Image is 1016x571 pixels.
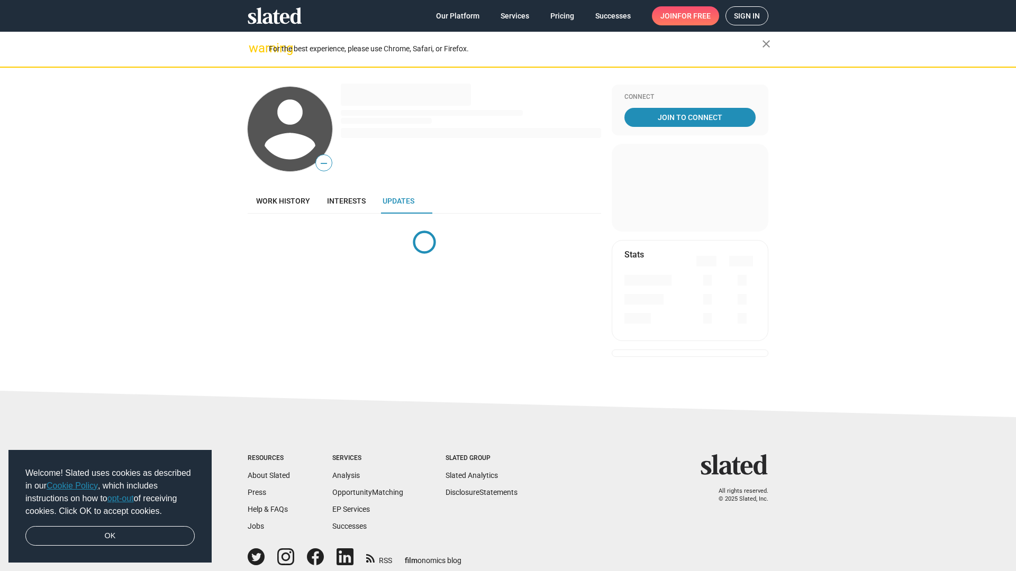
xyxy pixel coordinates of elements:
a: dismiss cookie message [25,526,195,546]
mat-icon: close [760,38,773,50]
div: Connect [624,93,756,102]
a: Our Platform [428,6,488,25]
a: OpportunityMatching [332,488,403,496]
div: For the best experience, please use Chrome, Safari, or Firefox. [269,42,762,56]
mat-card-title: Stats [624,249,644,260]
a: Work history [248,188,319,214]
div: cookieconsent [8,450,212,563]
div: Resources [248,454,290,463]
a: Help & FAQs [248,505,288,513]
span: Join To Connect [627,108,754,127]
a: Jobs [248,522,264,530]
a: Services [492,6,538,25]
a: Analysis [332,471,360,480]
a: Cookie Policy [47,481,98,490]
a: Slated Analytics [446,471,498,480]
span: Our Platform [436,6,479,25]
a: Interests [319,188,374,214]
a: opt-out [107,494,134,503]
a: Joinfor free [652,6,719,25]
span: Services [501,6,529,25]
span: Join [660,6,711,25]
span: film [405,556,418,565]
span: Successes [595,6,631,25]
a: Successes [332,522,367,530]
mat-icon: warning [249,42,261,54]
div: Slated Group [446,454,518,463]
span: for free [677,6,711,25]
a: About Slated [248,471,290,480]
a: Updates [374,188,423,214]
a: Successes [587,6,639,25]
div: Services [332,454,403,463]
span: Welcome! Slated uses cookies as described in our , which includes instructions on how to of recei... [25,467,195,518]
span: Work history [256,197,310,205]
a: filmonomics blog [405,547,461,566]
span: — [316,156,332,170]
a: Pricing [542,6,583,25]
a: RSS [366,549,392,566]
a: Join To Connect [624,108,756,127]
span: Updates [383,197,414,205]
span: Sign in [734,7,760,25]
p: All rights reserved. © 2025 Slated, Inc. [707,487,768,503]
span: Interests [327,197,366,205]
a: Press [248,488,266,496]
span: Pricing [550,6,574,25]
a: Sign in [725,6,768,25]
a: DisclosureStatements [446,488,518,496]
a: EP Services [332,505,370,513]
